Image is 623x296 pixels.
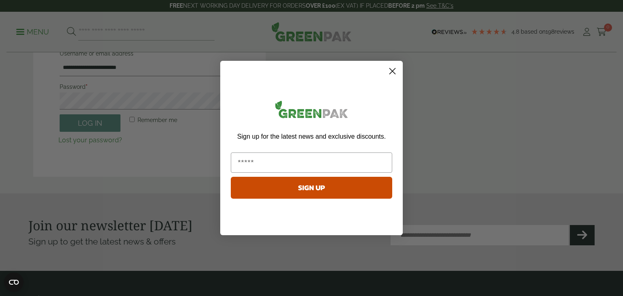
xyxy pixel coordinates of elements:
[4,272,24,292] button: Open CMP widget
[231,152,392,173] input: Email
[231,97,392,124] img: greenpak_logo
[385,64,400,78] button: Close dialog
[237,133,386,140] span: Sign up for the latest news and exclusive discounts.
[231,177,392,199] button: SIGN UP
